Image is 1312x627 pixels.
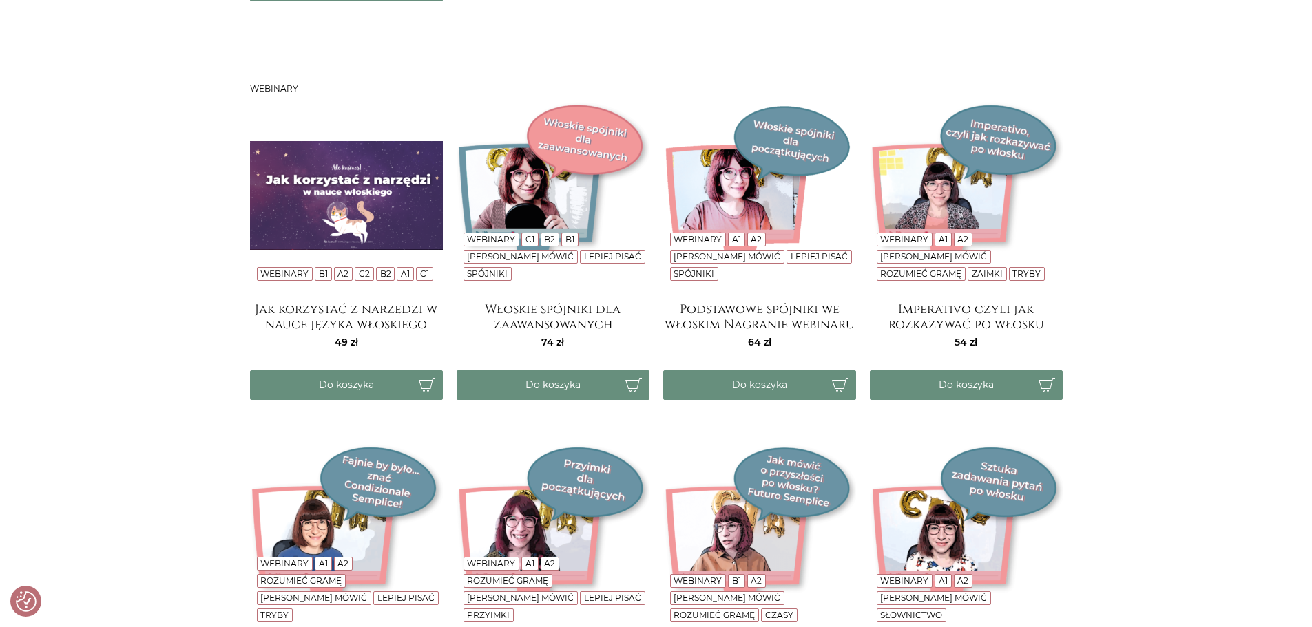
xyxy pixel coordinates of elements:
[732,575,741,586] a: B1
[957,234,968,244] a: A2
[955,336,977,348] span: 54
[250,302,443,330] a: Jak korzystać z narzędzi w nauce języka włoskiego
[674,268,714,279] a: Spójniki
[467,558,515,568] a: Webinary
[880,268,961,279] a: Rozumieć gramę
[939,234,948,244] a: A1
[751,575,762,586] a: A2
[751,234,762,244] a: A2
[250,84,1063,94] h3: Webinary
[1012,268,1041,279] a: Tryby
[467,610,510,620] a: Przyimki
[880,251,987,262] a: [PERSON_NAME] mówić
[584,593,641,603] a: Lepiej pisać
[401,268,410,279] a: A1
[957,575,968,586] a: A2
[260,575,342,586] a: Rozumieć gramę
[337,268,348,279] a: A2
[732,234,741,244] a: A1
[467,593,574,603] a: [PERSON_NAME] mówić
[584,251,641,262] a: Lepiej pisać
[359,268,370,279] a: C2
[663,370,856,400] button: Do koszyka
[674,251,780,262] a: [PERSON_NAME] mówić
[939,575,948,586] a: A1
[765,610,793,620] a: Czasy
[260,558,309,568] a: Webinary
[674,234,722,244] a: Webinary
[457,370,649,400] button: Do koszyka
[260,610,289,620] a: Tryby
[250,370,443,400] button: Do koszyka
[337,558,348,568] a: A2
[525,558,534,568] a: A1
[880,593,987,603] a: [PERSON_NAME] mówić
[467,268,508,279] a: Spójniki
[674,593,780,603] a: [PERSON_NAME] mówić
[880,575,928,586] a: Webinary
[319,268,328,279] a: B1
[16,591,37,612] button: Preferencje co do zgód
[319,558,328,568] a: A1
[467,234,515,244] a: Webinary
[674,575,722,586] a: Webinary
[870,370,1063,400] button: Do koszyka
[467,575,548,586] a: Rozumieć gramę
[870,302,1063,330] a: Imperativo czyli jak rozkazywać po włosku
[260,268,309,279] a: Webinary
[791,251,848,262] a: Lepiej pisać
[541,336,564,348] span: 74
[420,268,429,279] a: C1
[544,234,555,244] a: B2
[525,234,534,244] a: C1
[380,268,391,279] a: B2
[972,268,1003,279] a: Zaimki
[335,336,358,348] span: 49
[457,302,649,330] a: Włoskie spójniki dla zaawansowanych
[16,591,37,612] img: Revisit consent button
[880,234,928,244] a: Webinary
[880,610,942,620] a: Słownictwo
[565,234,574,244] a: B1
[674,610,755,620] a: Rozumieć gramę
[377,593,435,603] a: Lepiej pisać
[663,302,856,330] a: Podstawowe spójniki we włoskim Nagranie webinaru
[467,251,574,262] a: [PERSON_NAME] mówić
[544,558,555,568] a: A2
[260,593,367,603] a: [PERSON_NAME] mówić
[748,336,771,348] span: 64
